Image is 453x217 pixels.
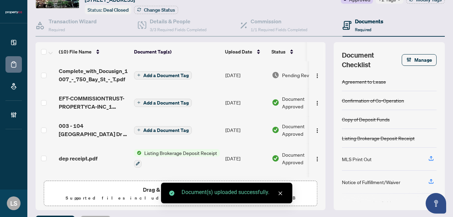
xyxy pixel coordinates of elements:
[143,73,189,78] span: Add a Document Tag
[402,54,437,66] button: Manage
[282,151,324,166] span: Document Approved
[282,95,324,110] span: Document Approved
[251,27,307,32] span: 1/1 Required Fields Completed
[134,149,142,157] img: Status Icon
[59,48,92,56] span: (10) File Name
[137,73,141,77] span: plus
[272,155,279,162] img: Document Status
[223,144,269,173] td: [DATE]
[251,17,307,25] h4: Commission
[282,71,316,79] span: Pending Review
[44,181,317,206] span: Drag & Drop orUpload FormsSupported files include .PDF, .JPG, .JPEG, .PNG under25MB
[272,71,279,79] img: Document Status
[59,154,97,162] span: dep receipt.pdf
[414,55,432,65] span: Manage
[272,126,279,134] img: Document Status
[312,70,323,81] button: Logo
[49,27,65,32] span: Required
[272,99,279,106] img: Document Status
[355,27,371,32] span: Required
[222,42,269,61] th: Upload Date
[426,193,446,214] button: Open asap
[312,124,323,135] button: Logo
[271,48,285,56] span: Status
[342,178,400,186] div: Notice of Fulfillment/Waiver
[315,73,320,79] img: Logo
[225,48,252,56] span: Upload Date
[355,17,383,25] h4: Documents
[312,153,323,164] button: Logo
[315,128,320,133] img: Logo
[142,149,220,157] span: Listing Brokerage Deposit Receipt
[150,17,206,25] h4: Details & People
[134,71,192,80] button: Add a Document Tag
[143,100,189,105] span: Add a Document Tag
[312,97,323,108] button: Logo
[134,98,192,107] button: Add a Document Tag
[223,116,269,144] td: [DATE]
[223,173,269,203] td: [DATE]
[282,122,324,137] span: Document Approved
[223,89,269,116] td: [DATE]
[134,71,192,80] button: Add a Document Tag
[5,10,22,14] img: logo
[49,17,97,25] h4: Transaction Wizard
[342,78,386,85] div: Agreement to Lease
[182,188,284,196] div: Document(s) uploaded successfully.
[269,42,327,61] th: Status
[137,128,141,132] span: plus
[315,100,320,106] img: Logo
[342,155,372,163] div: MLS Print Out
[143,128,189,133] span: Add a Document Tag
[56,42,131,61] th: (10) File Name
[48,194,313,202] p: Supported files include .PDF, .JPG, .JPEG, .PNG under 25 MB
[59,67,129,83] span: Complete_with_Docusign_1007_-_750_Bay_St_-_T.pdf
[134,125,192,134] button: Add a Document Tag
[342,134,415,142] div: Listing Brokerage Deposit Receipt
[342,97,404,104] div: Confirmation of Co-Operation
[59,122,129,138] span: 003 - 104 [GEOGRAPHIC_DATA] Dr - Invoice.pdf
[144,8,175,12] span: Change Status
[150,27,206,32] span: 3/3 Required Fields Completed
[134,126,192,134] button: Add a Document Tag
[10,198,17,208] span: LS
[134,6,178,14] button: Change Status
[131,42,222,61] th: Document Tag(s)
[85,5,131,14] div: Status:
[137,101,141,104] span: plus
[169,191,174,196] span: check-circle
[143,185,218,194] span: Drag & Drop or
[342,50,402,70] span: Document Checklist
[278,191,283,196] span: close
[223,61,269,89] td: [DATE]
[277,190,284,197] a: Close
[103,7,129,13] span: Deal Closed
[342,116,390,123] div: Copy of Deposit Funds
[134,99,192,107] button: Add a Document Tag
[315,156,320,162] img: Logo
[134,149,220,168] button: Status IconListing Brokerage Deposit Receipt
[59,94,129,111] span: EFT-COMMISSIONTRUST-PROPERTYCA-INC_1 90.PDF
